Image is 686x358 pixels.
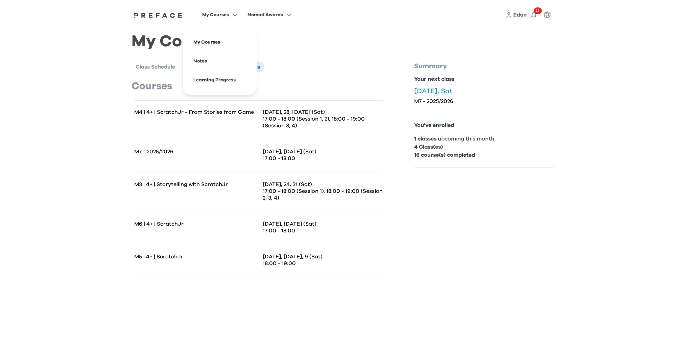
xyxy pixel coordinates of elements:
[263,148,383,155] p: [DATE], [DATE] (Sat)
[415,152,475,158] b: 16 course(s) completed
[263,109,383,116] p: [DATE], 28, [DATE] (Sat)
[136,64,175,70] span: Class Schedule
[263,188,383,201] p: 17:00 - 18:00 (Session 1), 18:00 - 19:00 (Session 2, 3, 4)
[415,61,554,71] p: Summary
[263,253,383,260] p: [DATE], [DATE], 9 (Sat)
[193,40,220,45] a: My Courses
[534,7,542,14] span: 21
[132,12,184,18] img: Preface Logo
[135,253,259,260] p: M5 | 4+ | ScratchJr
[247,11,283,19] span: Nomad Awards
[245,10,293,19] button: Nomad Awards
[415,87,554,95] p: [DATE], Sat
[193,59,207,63] a: Notes
[202,11,229,19] span: My Courses
[263,227,383,234] p: 17:00 - 18:00
[415,98,554,105] p: M7 - 2025/2026
[415,135,554,143] p: upcoming this month
[263,181,383,188] p: [DATE], 24, 31 (Sat)
[263,260,383,267] p: 18:00 - 19:00
[514,12,527,18] span: Edan
[132,80,386,92] p: Courses
[135,109,259,116] p: M4 | 4+ | ScratchJr - From Stories from Game
[263,116,383,129] p: 17:00 - 18:00 (Session 1, 2), 18:00 - 19:00 (Session 3, 4)
[415,75,554,83] p: Your next class
[193,78,236,82] a: Learning Progress
[263,221,383,227] p: [DATE], [DATE] (Sat)
[135,148,259,155] p: M7 - 2025/2026
[135,221,259,227] p: M6 | 4+ | ScratchJr
[200,10,239,19] button: My Courses
[132,12,184,18] a: Preface Logo
[263,155,383,162] p: 17:00 - 18:00
[415,144,443,150] b: 4 Class(es)
[415,136,437,142] b: 1 classes
[132,38,554,45] h1: My Courses
[135,181,259,188] p: M3 | 4+ | Storytelling with ScratchJr
[527,8,541,22] button: 21
[415,121,554,129] p: You've enrolled
[514,11,527,19] a: Edan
